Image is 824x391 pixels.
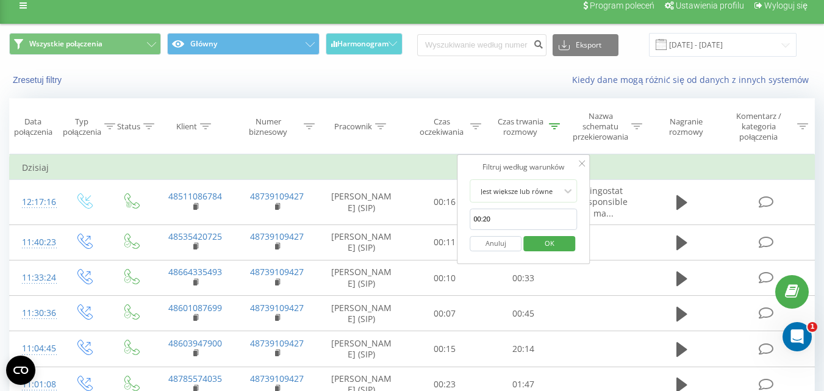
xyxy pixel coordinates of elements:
[6,356,35,385] button: Open CMP widget
[656,117,717,137] div: Nagranie rozmowy
[808,322,817,332] span: 1
[10,117,57,137] div: Data połączenia
[63,117,101,137] div: Typ połączenia
[337,40,389,48] span: Harmonogram
[783,322,812,351] iframe: Intercom live chat
[250,190,304,202] a: 48739109427
[484,260,563,296] td: 00:33
[406,331,484,367] td: 00:15
[484,296,563,331] td: 00:45
[250,337,304,349] a: 48739109427
[10,156,815,180] td: Dzisiaj
[22,301,48,325] div: 11:30:36
[29,39,102,49] span: Wszystkie połączenia
[9,33,161,55] button: Wszystkie połączenia
[495,117,546,137] div: Czas trwania rozmowy
[22,337,48,361] div: 11:04:45
[406,296,484,331] td: 00:07
[250,231,304,242] a: 48739109427
[318,260,406,296] td: [PERSON_NAME] (SIP)
[484,331,563,367] td: 20:14
[168,190,222,202] a: 48511086784
[406,180,484,225] td: 00:16
[168,337,222,349] a: 48603947900
[250,302,304,314] a: 48739109427
[176,121,197,132] div: Klient
[470,236,521,251] button: Anuluj
[326,33,403,55] button: Harmonogram
[523,236,575,251] button: OK
[417,34,546,56] input: Wyszukiwanie według numeru
[318,331,406,367] td: [PERSON_NAME] (SIP)
[22,190,48,214] div: 12:17:16
[764,1,808,10] span: Wyloguj się
[22,231,48,254] div: 11:40:23
[236,117,301,137] div: Numer biznesowy
[22,266,48,290] div: 11:33:24
[168,266,222,278] a: 48664335493
[406,260,484,296] td: 00:10
[470,209,577,230] input: 00:00
[9,74,68,85] button: Zresetuj filtry
[318,224,406,260] td: [PERSON_NAME] (SIP)
[590,1,654,10] span: Program poleceń
[723,111,794,142] div: Komentarz / kategoria połączenia
[676,1,744,10] span: Ustawienia profilu
[417,117,467,137] div: Czas oczekiwania
[572,74,815,85] a: Kiedy dane mogą różnić się od danych z innych systemów
[250,266,304,278] a: 48739109427
[553,34,618,56] button: Eksport
[334,121,372,132] div: Pracownik
[168,373,222,384] a: 48785574035
[470,161,577,173] div: Filtruj według warunków
[406,224,484,260] td: 00:11
[168,231,222,242] a: 48535420725
[579,185,628,218] span: Ringostat responsible ma...
[318,180,406,225] td: [PERSON_NAME] (SIP)
[250,373,304,384] a: 48739109427
[573,111,628,142] div: Nazwa schematu przekierowania
[532,234,567,253] span: OK
[167,33,319,55] button: Główny
[168,302,222,314] a: 48601087699
[117,121,140,132] div: Status
[318,296,406,331] td: [PERSON_NAME] (SIP)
